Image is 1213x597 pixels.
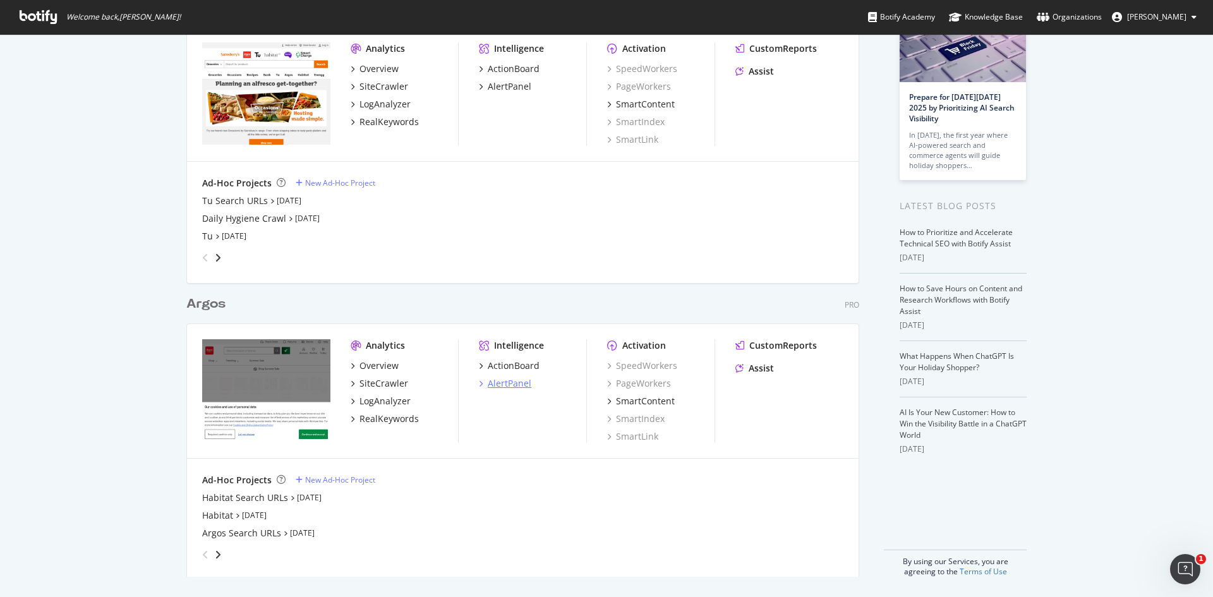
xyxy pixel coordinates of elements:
a: LogAnalyzer [351,395,411,407]
div: Knowledge Base [949,11,1023,23]
div: angle-left [197,248,214,268]
div: angle-right [214,548,222,561]
div: Analytics [366,339,405,352]
a: PageWorkers [607,377,671,390]
img: Prepare for Black Friday 2025 by Prioritizing AI Search Visibility [900,16,1026,82]
span: 1 [1196,554,1206,564]
div: RealKeywords [359,116,419,128]
iframe: Intercom live chat [1170,554,1200,584]
div: Activation [622,339,666,352]
a: CustomReports [735,339,817,352]
a: [DATE] [242,510,267,521]
div: By using our Services, you are agreeing to the [884,550,1027,577]
a: SmartContent [607,395,675,407]
a: [DATE] [277,195,301,206]
div: Analytics [366,42,405,55]
div: ActionBoard [488,63,540,75]
a: Habitat [202,509,233,522]
a: SiteCrawler [351,377,408,390]
a: SmartLink [607,430,658,443]
div: ActionBoard [488,359,540,372]
a: SiteCrawler [351,80,408,93]
a: Tu Search URLs [202,195,268,207]
img: www.argos.co.uk [202,339,330,442]
div: CustomReports [749,339,817,352]
a: New Ad-Hoc Project [296,474,375,485]
a: SmartLink [607,133,658,146]
a: Assist [735,65,774,78]
a: Tu [202,230,213,243]
a: SpeedWorkers [607,359,677,372]
a: Prepare for [DATE][DATE] 2025 by Prioritizing AI Search Visibility [909,92,1015,124]
div: Organizations [1037,11,1102,23]
div: SiteCrawler [359,377,408,390]
a: AlertPanel [479,377,531,390]
div: SiteCrawler [359,80,408,93]
a: How to Prioritize and Accelerate Technical SEO with Botify Assist [900,227,1013,249]
div: CustomReports [749,42,817,55]
div: Daily Hygiene Crawl [202,212,286,225]
div: angle-left [197,545,214,565]
a: RealKeywords [351,116,419,128]
div: In [DATE], the first year where AI-powered search and commerce agents will guide holiday shoppers… [909,130,1017,171]
a: Terms of Use [960,566,1007,577]
div: LogAnalyzer [359,395,411,407]
div: AlertPanel [488,80,531,93]
div: Pro [845,299,859,310]
div: Overview [359,63,399,75]
div: Overview [359,359,399,372]
a: PageWorkers [607,80,671,93]
div: [DATE] [900,376,1027,387]
a: RealKeywords [351,413,419,425]
div: Activation [622,42,666,55]
a: ActionBoard [479,63,540,75]
a: SpeedWorkers [607,63,677,75]
div: Ad-Hoc Projects [202,177,272,190]
a: Assist [735,362,774,375]
div: Argos [186,295,226,313]
a: What Happens When ChatGPT Is Your Holiday Shopper? [900,351,1014,373]
div: Intelligence [494,339,544,352]
a: [DATE] [295,213,320,224]
a: Overview [351,359,399,372]
a: Argos [186,295,231,313]
div: LogAnalyzer [359,98,411,111]
a: [DATE] [222,231,246,241]
div: Ad-Hoc Projects [202,474,272,486]
a: LogAnalyzer [351,98,411,111]
a: How to Save Hours on Content and Research Workflows with Botify Assist [900,283,1022,317]
a: [DATE] [297,492,322,503]
a: [DATE] [290,528,315,538]
div: New Ad-Hoc Project [305,178,375,188]
div: angle-right [214,251,222,264]
div: RealKeywords [359,413,419,425]
a: Habitat Search URLs [202,491,288,504]
a: CustomReports [735,42,817,55]
span: Welcome back, [PERSON_NAME] ! [66,12,181,22]
span: Rowan Collins [1127,11,1186,22]
a: Argos Search URLs [202,527,281,540]
a: AlertPanel [479,80,531,93]
a: SmartIndex [607,116,665,128]
img: *.sainsburys.co.uk/ [202,42,330,145]
a: New Ad-Hoc Project [296,178,375,188]
div: Intelligence [494,42,544,55]
a: SmartIndex [607,413,665,425]
div: Assist [749,65,774,78]
div: Latest Blog Posts [900,199,1027,213]
button: [PERSON_NAME] [1102,7,1207,27]
div: [DATE] [900,320,1027,331]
